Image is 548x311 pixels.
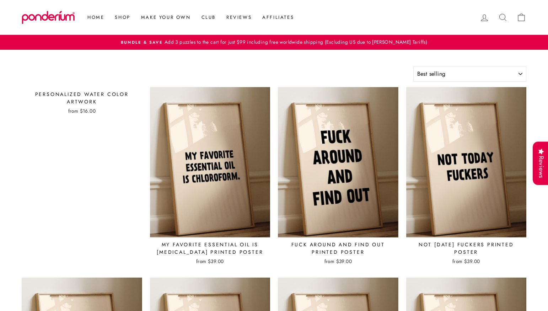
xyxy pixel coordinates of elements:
[278,258,398,265] div: from $39.00
[196,11,221,24] a: Club
[406,258,527,265] div: from $39.00
[136,11,196,24] a: Make Your Own
[257,11,299,24] a: Affiliates
[22,87,142,117] a: Personalized Water Color Artwork from $16.00
[22,107,142,114] div: from $16.00
[121,39,163,45] span: Bundle & Save
[406,87,527,267] a: Not [DATE] Fuckers Printed Poster from $39.00
[278,241,398,256] div: Fuck Around And Find Out Printed Poster
[23,38,525,46] a: Bundle & SaveAdd 3 puzzles to the cart for just $99 including free worldwide shipping (Excluding ...
[533,141,548,185] div: Reviews
[82,11,109,24] a: Home
[278,87,398,267] a: Fuck Around And Find Out Printed Poster from $39.00
[406,241,527,256] div: Not [DATE] Fuckers Printed Poster
[22,91,142,106] div: Personalized Water Color Artwork
[150,241,270,256] div: My Favorite Essential Oil Is [MEDICAL_DATA] Printed Poster
[79,11,299,24] ul: Primary
[22,11,75,24] img: Ponderium
[150,87,270,267] a: My Favorite Essential Oil Is [MEDICAL_DATA] Printed Poster from $39.00
[221,11,257,24] a: Reviews
[150,258,270,265] div: from $39.00
[109,11,135,24] a: Shop
[163,38,427,45] span: Add 3 puzzles to the cart for just $99 including free worldwide shipping (Excluding US due to [PE...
